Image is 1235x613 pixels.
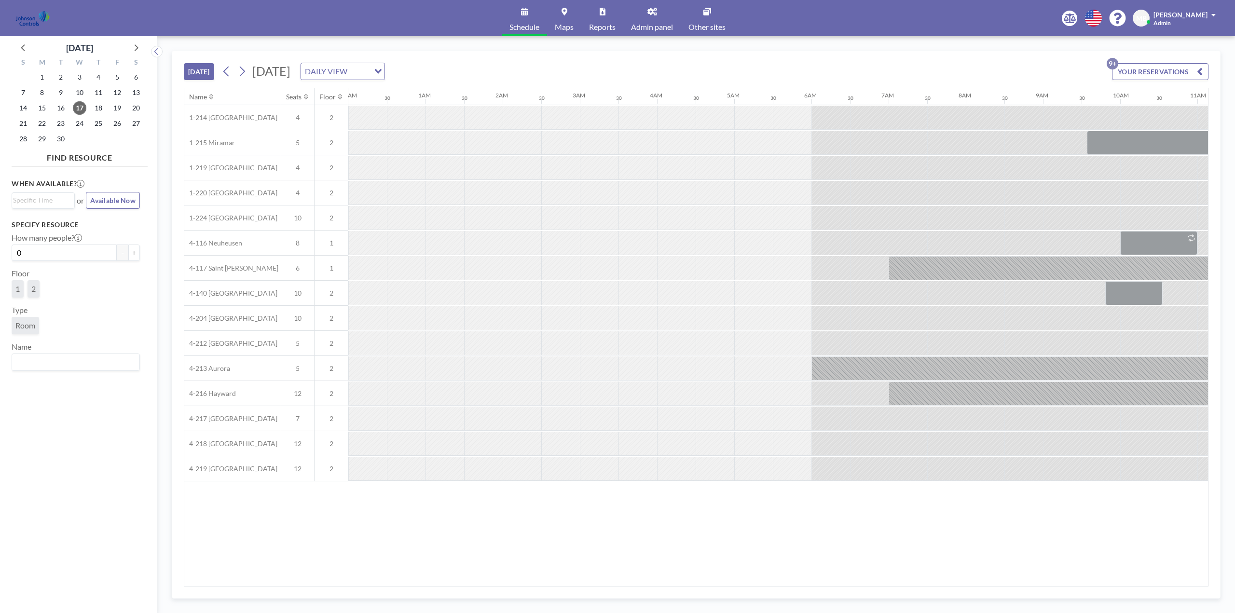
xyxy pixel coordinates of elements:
[315,339,348,348] span: 2
[688,23,726,31] span: Other sites
[117,245,128,261] button: -
[184,289,277,298] span: 4-140 [GEOGRAPHIC_DATA]
[129,117,143,130] span: Saturday, September 27, 2025
[303,65,349,78] span: DAILY VIEW
[315,439,348,448] span: 2
[281,314,314,323] span: 10
[54,70,68,84] span: Tuesday, September 2, 2025
[13,195,69,205] input: Search for option
[73,101,86,115] span: Wednesday, September 17, 2025
[31,284,36,294] span: 2
[589,23,616,31] span: Reports
[129,101,143,115] span: Saturday, September 20, 2025
[184,389,236,398] span: 4-216 Hayward
[315,214,348,222] span: 2
[1153,19,1171,27] span: Admin
[315,189,348,197] span: 2
[281,439,314,448] span: 12
[286,93,302,101] div: Seats
[281,214,314,222] span: 10
[13,356,134,368] input: Search for option
[184,63,214,80] button: [DATE]
[1153,11,1208,19] span: [PERSON_NAME]
[92,101,105,115] span: Thursday, September 18, 2025
[16,101,30,115] span: Sunday, September 14, 2025
[315,464,348,473] span: 2
[77,196,84,205] span: or
[184,214,277,222] span: 1-224 [GEOGRAPHIC_DATA]
[1156,95,1162,101] div: 30
[16,132,30,146] span: Sunday, September 28, 2025
[315,239,348,247] span: 1
[616,95,622,101] div: 30
[73,117,86,130] span: Wednesday, September 24, 2025
[35,117,49,130] span: Monday, September 22, 2025
[281,113,314,122] span: 4
[281,389,314,398] span: 12
[15,321,35,330] span: Room
[12,354,139,370] div: Search for option
[281,239,314,247] span: 8
[315,364,348,373] span: 2
[184,464,277,473] span: 4-219 [GEOGRAPHIC_DATA]
[15,284,20,294] span: 1
[693,95,699,101] div: 30
[319,93,336,101] div: Floor
[315,163,348,172] span: 2
[281,163,314,172] span: 4
[384,95,390,101] div: 30
[462,95,467,101] div: 30
[54,132,68,146] span: Tuesday, September 30, 2025
[184,439,277,448] span: 4-218 [GEOGRAPHIC_DATA]
[12,342,31,352] label: Name
[1002,95,1008,101] div: 30
[1190,92,1206,99] div: 11AM
[89,57,108,69] div: T
[252,64,290,78] span: [DATE]
[281,289,314,298] span: 10
[315,113,348,122] span: 2
[12,149,148,163] h4: FIND RESOURCE
[16,117,30,130] span: Sunday, September 21, 2025
[73,86,86,99] span: Wednesday, September 10, 2025
[92,117,105,130] span: Thursday, September 25, 2025
[1036,92,1048,99] div: 9AM
[281,138,314,147] span: 5
[1079,95,1085,101] div: 30
[281,414,314,423] span: 7
[315,314,348,323] span: 2
[54,101,68,115] span: Tuesday, September 16, 2025
[848,95,853,101] div: 30
[631,23,673,31] span: Admin panel
[315,264,348,272] span: 1
[12,220,140,229] h3: Specify resource
[555,23,574,31] span: Maps
[281,189,314,197] span: 4
[12,233,82,243] label: How many people?
[108,57,126,69] div: F
[539,95,545,101] div: 30
[14,57,33,69] div: S
[54,86,68,99] span: Tuesday, September 9, 2025
[184,364,230,373] span: 4-213 Aurora
[128,245,140,261] button: +
[573,92,585,99] div: 3AM
[33,57,52,69] div: M
[15,9,50,28] img: organization-logo
[184,189,277,197] span: 1-220 [GEOGRAPHIC_DATA]
[315,389,348,398] span: 2
[126,57,145,69] div: S
[184,239,242,247] span: 4-116 Neuheusen
[52,57,70,69] div: T
[92,70,105,84] span: Thursday, September 4, 2025
[86,192,140,209] button: Available Now
[35,101,49,115] span: Monday, September 15, 2025
[315,138,348,147] span: 2
[35,132,49,146] span: Monday, September 29, 2025
[1112,63,1208,80] button: YOUR RESERVATIONS9+
[184,138,235,147] span: 1-215 Miramar
[804,92,817,99] div: 6AM
[184,113,277,122] span: 1-214 [GEOGRAPHIC_DATA]
[509,23,539,31] span: Schedule
[1107,58,1118,69] p: 9+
